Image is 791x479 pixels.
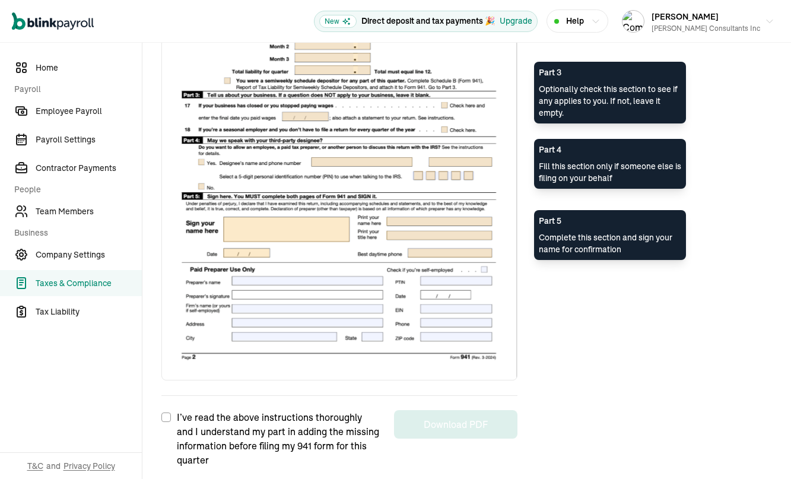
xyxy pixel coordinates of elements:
span: Help [566,15,584,27]
span: Payroll Settings [36,134,142,146]
label: I’ve read the above instructions thoroughly and I understand my part in adding the missing inform... [161,410,380,467]
h4: Part 4 [539,144,681,160]
p: Fill this section only if someone else is filing on your behalf [539,160,681,184]
input: I’ve read the above instructions thoroughly and I understand my part in adding the missing inform... [161,413,171,422]
span: Taxes & Compliance [36,277,142,290]
p: Complete this section and sign your name for confirmation [539,231,681,255]
iframe: Chat Widget [732,422,791,479]
span: Employee Payroll [36,105,142,118]
button: Download PDF [394,410,517,439]
span: [PERSON_NAME] [652,11,719,22]
button: Company logo[PERSON_NAME][PERSON_NAME] Consultants Inc [617,7,779,36]
button: Upgrade [500,15,532,27]
span: Privacy Policy [63,460,115,472]
p: Direct deposit and tax payments 🎉 [361,15,495,27]
span: Tax Liability [36,306,142,318]
span: Company Settings [36,249,142,261]
nav: Global [12,4,94,39]
img: Company logo [622,11,644,32]
h4: Part 3 [539,66,681,83]
div: [PERSON_NAME] Consultants Inc [652,23,760,34]
span: Payroll [14,83,135,96]
button: Help [547,9,608,33]
span: T&C [27,460,43,472]
h4: Part 5 [539,215,681,231]
span: New [319,15,357,28]
span: People [14,183,135,196]
span: Team Members [36,205,142,218]
span: Business [14,227,135,239]
span: Contractor Payments [36,162,142,175]
span: Home [36,62,142,74]
p: Optionally check this section to see if any applies to you. If not, leave it empty. [539,83,681,119]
